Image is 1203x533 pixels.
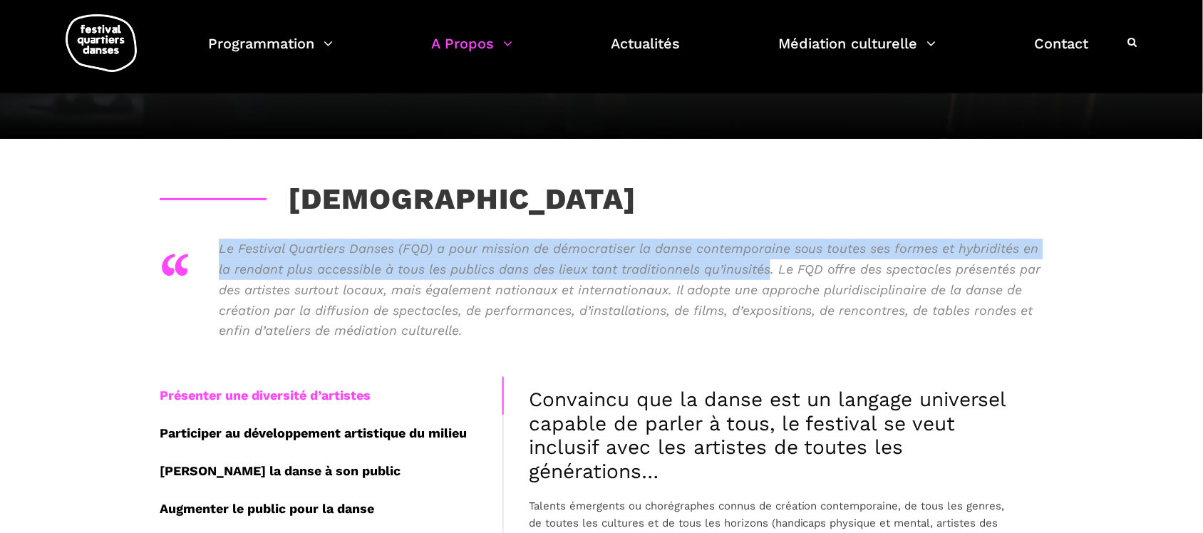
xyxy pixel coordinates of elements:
a: Actualités [611,31,681,73]
a: A Propos [431,31,512,73]
div: Participer au développement artistique du milieu [160,415,502,452]
div: Présenter une diversité d’artistes [160,377,502,415]
a: Programmation [208,31,333,73]
div: Augmenter le public pour la danse [160,490,502,528]
h3: [DEMOGRAPHIC_DATA] [160,182,636,217]
a: Contact [1035,31,1089,73]
img: logo-fqd-med [66,14,137,72]
div: “ [160,232,190,317]
a: Médiation culturelle [779,31,936,73]
div: [PERSON_NAME] la danse à son public [160,452,502,490]
p: Le Festival Quartiers Danses (FQD) a pour mission de démocratiser la danse contemporaine sous tou... [219,239,1043,341]
h4: Convaincu que la danse est un langage universel capable de parler à tous, le festival se veut inc... [529,388,1018,483]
